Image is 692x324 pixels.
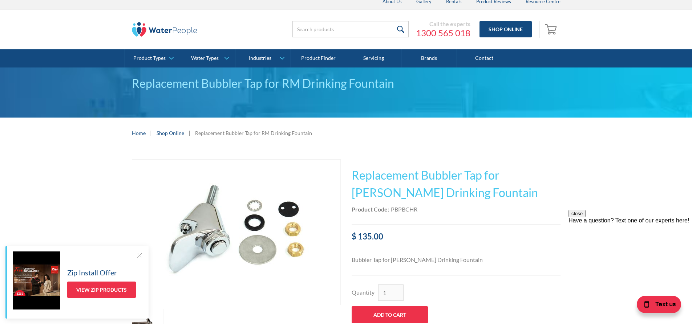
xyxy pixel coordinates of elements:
a: Open empty cart [543,21,561,38]
a: Industries [235,49,290,67]
a: Servicing [346,49,401,67]
img: shopping cart [545,23,559,35]
img: Zip Install Offer [13,251,60,309]
div: Product Types [133,55,166,61]
div: | [188,128,191,137]
a: Home [132,129,146,137]
iframe: podium webchat widget bubble [619,288,692,324]
a: Product Finder [291,49,346,67]
input: Add to Cart [352,306,428,323]
div: Replacement Bubbler Tap for RM Drinking Fountain [195,129,312,137]
strong: Product Code: [352,206,389,213]
label: Quantity [352,288,375,297]
div: Industries [249,55,271,61]
div: PBPBCHR [391,205,417,214]
h5: Zip Install Offer [67,267,117,278]
iframe: podium webchat widget prompt [568,210,692,297]
div: Replacement Bubbler Tap for RM Drinking Fountain [132,75,561,92]
a: open lightbox [132,159,341,305]
input: Search products [292,21,409,37]
a: Water Types [180,49,235,67]
div: Call the experts [416,20,470,28]
img: The Water People [132,22,197,37]
a: Brands [401,49,457,67]
a: View Zip Products [67,282,136,298]
a: Shop Online [157,129,184,137]
div: | [149,128,153,137]
div: Water Types [191,55,219,61]
div: $ 135.00 [352,230,561,242]
a: 1300 565 018 [416,28,470,38]
p: Bubbler Tap for [PERSON_NAME] Drinking Fountain [352,255,561,264]
a: Shop Online [479,21,532,37]
a: Contact [457,49,512,67]
img: Replacement Bubbler Tap for RM Drinking Fountain [163,160,309,305]
a: Product Types [125,49,180,67]
h1: Replacement Bubbler Tap for [PERSON_NAME] Drinking Fountain [352,167,561,201]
